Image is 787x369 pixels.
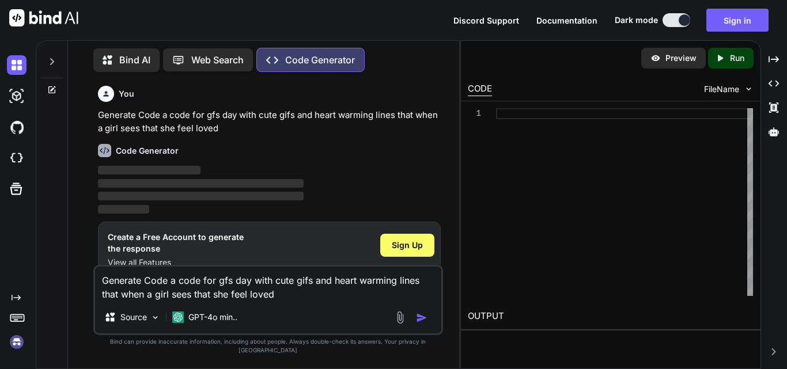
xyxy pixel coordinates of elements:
[93,337,443,355] p: Bind can provide inaccurate information, including about people. Always double-check its answers....
[188,311,237,323] p: GPT-4o min..
[744,84,754,94] img: chevron down
[119,53,150,67] p: Bind AI
[416,312,427,324] img: icon
[7,55,27,75] img: darkChat
[615,14,658,26] span: Dark mode
[468,108,481,119] div: 1
[730,52,744,64] p: Run
[98,166,201,174] span: ‌
[650,53,661,63] img: preview
[191,53,244,67] p: Web Search
[536,14,597,26] button: Documentation
[150,313,160,322] img: Pick Models
[704,83,739,95] span: FileName
[98,205,149,214] span: ‌
[7,117,27,137] img: githubDark
[536,16,597,25] span: Documentation
[116,145,179,157] h6: Code Generator
[7,332,27,352] img: signin
[95,267,441,301] textarea: Generate Code a code for gfs day with cute gifs and heart warming lines that when a girl sees tha...
[393,311,407,324] img: attachment
[7,86,27,106] img: darkAi-studio
[172,311,184,323] img: GPT-4o mini
[7,149,27,168] img: cloudideIcon
[108,257,244,268] p: View all Features
[468,82,492,96] div: CODE
[665,52,697,64] p: Preview
[706,9,769,32] button: Sign in
[453,14,519,26] button: Discord Support
[9,9,78,26] img: Bind AI
[98,109,441,135] p: Generate Code a code for gfs day with cute gifs and heart warming lines that when a girl sees tha...
[392,239,423,251] span: Sign Up
[98,179,304,188] span: ‌
[98,192,304,200] span: ‌
[285,53,355,67] p: Code Generator
[453,16,519,25] span: Discord Support
[119,88,134,100] h6: You
[461,303,760,330] h2: OUTPUT
[120,311,147,323] p: Source
[108,231,244,254] h1: Create a Free Account to generate the response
